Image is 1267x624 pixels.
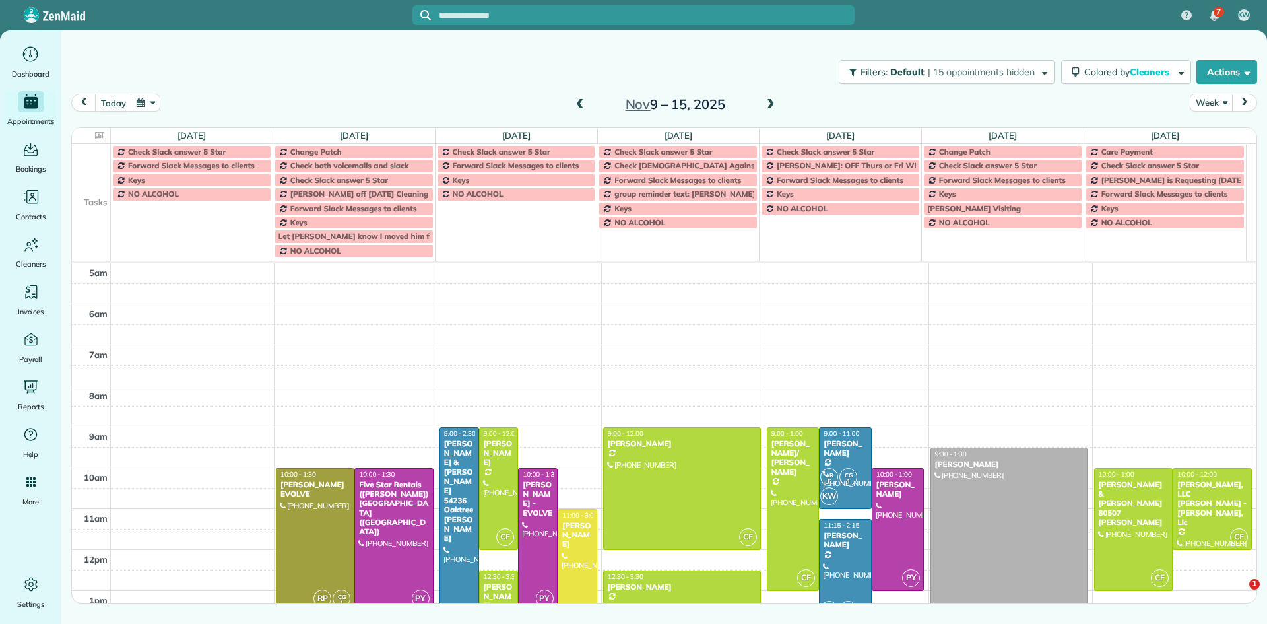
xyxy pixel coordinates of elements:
h2: 9 – 15, 2025 [593,97,758,112]
span: [PERSON_NAME] Visiting [927,203,1021,213]
span: PY [536,590,554,607]
div: [PERSON_NAME] - EVOLVE [522,480,554,518]
span: Settings [17,598,45,611]
span: 1 [1249,579,1260,590]
div: Five Star Rentals ([PERSON_NAME]) [GEOGRAPHIC_DATA] ([GEOGRAPHIC_DATA]) [358,480,429,537]
a: [DATE] [1151,130,1179,141]
div: [PERSON_NAME] [934,460,1084,469]
span: Change Patch [290,147,342,156]
span: 10:00 - 1:00 [1099,470,1134,479]
span: Help [23,448,39,461]
span: Check Slack answer 5 Star [777,147,874,156]
a: [DATE] [502,130,531,141]
span: CF [496,528,514,546]
span: | 15 appointments hidden [928,66,1035,78]
span: Keys [939,189,956,199]
span: Check Slack answer 5 Star [1101,160,1199,170]
span: KW [1238,10,1251,20]
div: [PERSON_NAME], LLC [PERSON_NAME] - [PERSON_NAME], Llc [1177,480,1248,528]
div: [PERSON_NAME] & [PERSON_NAME] 54236 Oaktree [PERSON_NAME] [443,439,475,543]
span: Keys [614,203,632,213]
span: Default [890,66,925,78]
span: Dashboard [12,67,49,81]
span: Reports [18,400,44,413]
a: [DATE] [826,130,855,141]
span: 5am [89,267,108,278]
span: CF [1151,569,1169,587]
span: Forward Slack Messages to clients [777,175,903,185]
div: [PERSON_NAME] [483,582,515,611]
span: NO ALCOHOL [614,217,665,227]
span: 10:00 - 12:00 [1177,470,1217,479]
button: Week [1190,94,1233,112]
span: [PERSON_NAME] off [DATE] Cleaning Restaurant [290,189,472,199]
a: Reports [5,376,56,413]
span: CF [739,528,757,546]
span: 11:15 - 2:15 [824,521,859,530]
div: 7 unread notifications [1200,1,1228,30]
span: Appointments [7,115,55,128]
div: [PERSON_NAME] [607,582,757,592]
span: Contacts [16,210,46,223]
div: [PERSON_NAME]/ [PERSON_NAME] [771,439,816,477]
span: Check Slack answer 5 Star [939,160,1037,170]
span: Check both voicemails and slack [290,160,409,170]
span: Forward Slack Messages to clients [939,175,1066,185]
button: Actions [1196,60,1257,84]
span: Check Slack answer 5 Star [614,147,712,156]
div: [PERSON_NAME] [823,439,868,458]
span: KW [820,487,838,505]
div: [PERSON_NAME] [876,480,921,499]
span: Forward Slack Messages to clients [453,160,579,170]
span: 11am [84,513,108,524]
span: 12:30 - 3:30 [484,572,519,581]
span: RP [313,590,331,607]
div: [PERSON_NAME] [562,521,593,549]
span: 7am [89,349,108,360]
span: 6am [89,308,108,319]
span: 10:00 - 1:30 [280,470,316,479]
small: 6 [821,475,837,488]
div: [PERSON_NAME] & [PERSON_NAME] 80507 [PERSON_NAME] [1098,480,1169,528]
a: Bookings [5,139,56,176]
span: Forward Slack Messages to clients [614,175,741,185]
span: Keys [1101,203,1119,213]
span: Let [PERSON_NAME] know I moved him from 11/12 to 11/13 [278,231,499,241]
span: AR [826,471,833,479]
button: prev [71,94,96,112]
span: Forward Slack Messages to clients [290,203,417,213]
a: Contacts [5,186,56,223]
a: Dashboard [5,44,56,81]
span: 9:00 - 11:00 [824,429,859,438]
button: Filters: Default | 15 appointments hidden [839,60,1055,84]
button: next [1232,94,1257,112]
span: Keys [128,175,145,185]
span: 1pm [89,595,108,606]
div: [PERSON_NAME] [823,531,868,550]
a: Cleaners [5,234,56,271]
iframe: Intercom live chat [1222,579,1254,611]
span: Change Patch [939,147,991,156]
a: [DATE] [340,130,368,141]
span: Check Slack answer 5 Star [453,147,550,156]
svg: Focus search [420,10,431,20]
span: Keys [777,189,794,199]
span: Forward Slack Messages to clients [1101,189,1228,199]
a: [DATE] [665,130,693,141]
button: Focus search [412,10,431,20]
div: [PERSON_NAME] [607,439,757,448]
span: Colored by [1084,66,1174,78]
span: More [22,495,39,508]
span: NO ALCOHOL [1101,217,1152,227]
span: Check [DEMOGRAPHIC_DATA] Against Spreadsheet [614,160,806,170]
span: NO ALCOHOL [777,203,828,213]
span: Forward Slack Messages to clients [128,160,255,170]
span: Check Slack answer 5 Star [128,147,226,156]
button: Colored byCleaners [1061,60,1191,84]
span: 9:00 - 12:00 [484,429,519,438]
span: CF [797,569,815,587]
span: Nov [626,96,651,112]
span: 12:30 - 3:30 [608,572,643,581]
span: NO ALCOHOL [453,189,504,199]
span: Payroll [19,353,43,366]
